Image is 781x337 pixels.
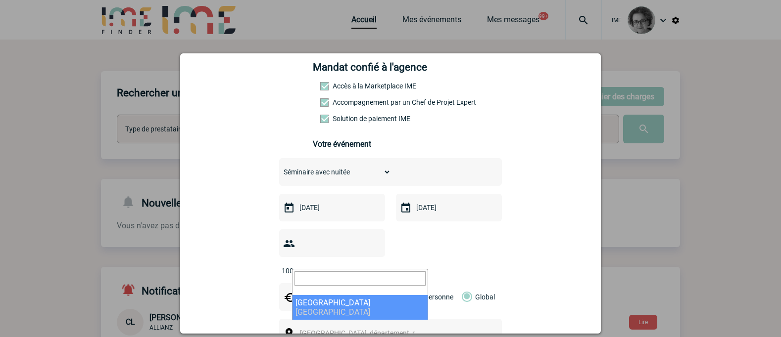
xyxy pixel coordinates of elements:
h4: Mandat confié à l'agence [313,61,427,73]
input: Nombre de participants [279,264,372,277]
input: Date de début [297,201,365,214]
span: [GEOGRAPHIC_DATA], département, région... [300,329,438,337]
label: Accès à la Marketplace IME [320,82,364,90]
li: [GEOGRAPHIC_DATA] [293,295,428,320]
input: Date de fin [414,201,482,214]
label: Global [462,283,468,311]
span: [GEOGRAPHIC_DATA] [295,307,370,317]
h3: Votre événement [313,139,469,149]
label: Prestation payante [320,98,364,106]
label: Conformité aux process achat client, Prise en charge de la facturation, Mutualisation de plusieur... [320,115,364,123]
